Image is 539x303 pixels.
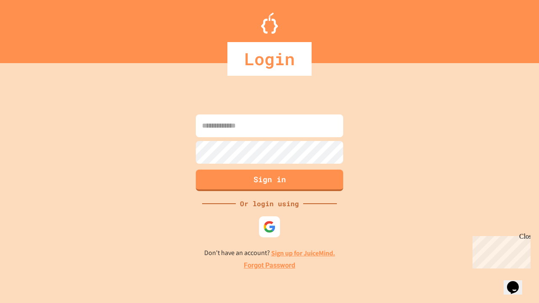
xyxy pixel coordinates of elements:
img: Logo.svg [261,13,278,34]
button: Sign in [196,170,343,191]
iframe: chat widget [504,269,531,295]
a: Forgot Password [244,260,295,271]
div: Login [227,42,312,76]
iframe: chat widget [469,233,531,268]
img: google-icon.svg [263,221,276,233]
p: Don't have an account? [204,248,335,258]
div: Or login using [236,199,303,209]
a: Sign up for JuiceMind. [271,249,335,258]
div: Chat with us now!Close [3,3,58,53]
